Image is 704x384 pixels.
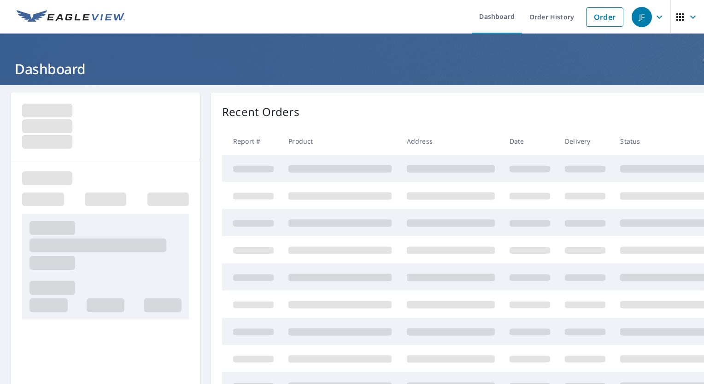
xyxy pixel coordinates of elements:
div: JF [632,7,652,27]
p: Recent Orders [222,104,299,120]
a: Order [586,7,623,27]
th: Delivery [557,128,613,155]
th: Report # [222,128,281,155]
h1: Dashboard [11,59,693,78]
th: Date [502,128,557,155]
th: Product [281,128,399,155]
th: Address [399,128,502,155]
img: EV Logo [17,10,125,24]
